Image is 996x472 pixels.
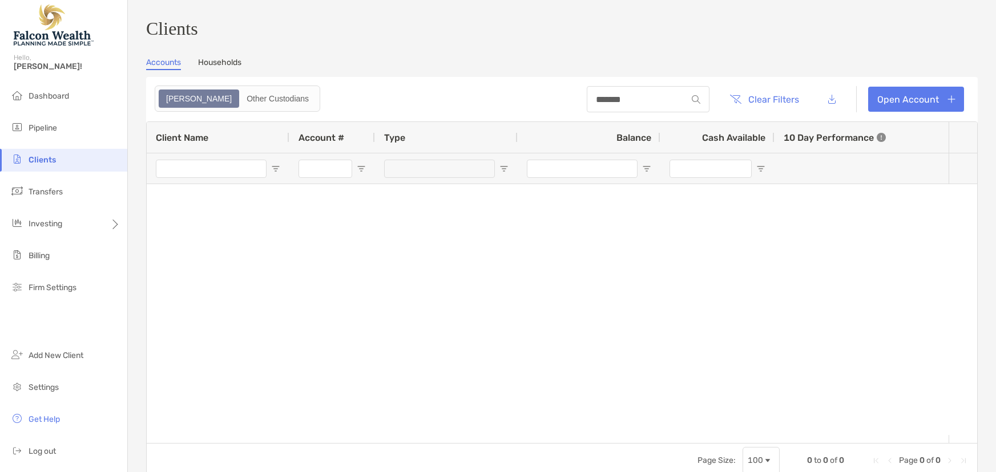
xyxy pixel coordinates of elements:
[384,132,405,143] span: Type
[29,251,50,261] span: Billing
[29,91,69,101] span: Dashboard
[29,414,60,424] span: Get Help
[945,456,954,465] div: Next Page
[807,455,812,465] span: 0
[697,455,736,465] div: Page Size:
[29,383,59,392] span: Settings
[10,248,24,262] img: billing icon
[10,120,24,134] img: pipeline icon
[271,164,280,173] button: Open Filter Menu
[10,280,24,294] img: firm-settings icon
[959,456,968,465] div: Last Page
[642,164,651,173] button: Open Filter Menu
[357,164,366,173] button: Open Filter Menu
[14,5,94,46] img: Falcon Wealth Planning Logo
[10,412,24,425] img: get-help icon
[692,95,700,104] img: input icon
[10,216,24,230] img: investing icon
[814,455,821,465] span: to
[10,88,24,102] img: dashboard icon
[885,456,894,465] div: Previous Page
[499,164,509,173] button: Open Filter Menu
[29,351,83,360] span: Add New Client
[146,18,978,39] h3: Clients
[155,86,320,112] div: segmented control
[160,91,238,107] div: Zoe
[899,455,918,465] span: Page
[198,58,241,70] a: Households
[10,152,24,166] img: clients icon
[29,446,56,456] span: Log out
[10,443,24,457] img: logout icon
[240,91,315,107] div: Other Custodians
[10,184,24,198] img: transfers icon
[299,132,344,143] span: Account #
[823,455,828,465] span: 0
[156,132,208,143] span: Client Name
[156,160,267,178] input: Client Name Filter Input
[702,132,765,143] span: Cash Available
[299,160,352,178] input: Account # Filter Input
[839,455,844,465] span: 0
[527,160,638,178] input: Balance Filter Input
[872,456,881,465] div: First Page
[868,87,964,112] a: Open Account
[926,455,934,465] span: of
[920,455,925,465] span: 0
[784,122,886,153] div: 10 Day Performance
[721,87,808,112] button: Clear Filters
[10,348,24,361] img: add_new_client icon
[10,380,24,393] img: settings icon
[14,62,120,71] span: [PERSON_NAME]!
[748,455,763,465] div: 100
[29,123,57,133] span: Pipeline
[146,58,181,70] a: Accounts
[935,455,941,465] span: 0
[616,132,651,143] span: Balance
[670,160,752,178] input: Cash Available Filter Input
[29,283,76,292] span: Firm Settings
[29,155,56,165] span: Clients
[29,187,63,197] span: Transfers
[756,164,765,173] button: Open Filter Menu
[29,219,62,229] span: Investing
[830,455,837,465] span: of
